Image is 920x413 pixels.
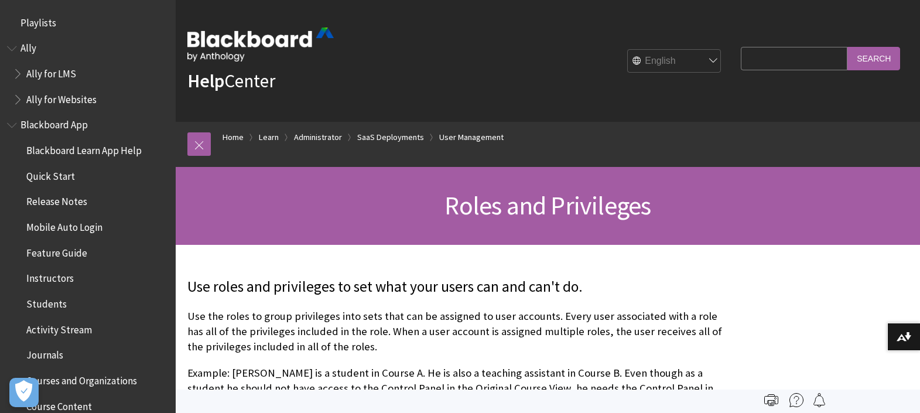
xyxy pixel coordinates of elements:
span: Playlists [20,13,56,29]
nav: Book outline for Playlists [7,13,169,33]
span: Ally [20,39,36,54]
a: HelpCenter [187,69,275,93]
span: Release Notes [26,192,87,208]
span: Instructors [26,269,74,285]
img: Blackboard by Anthology [187,28,334,62]
a: User Management [439,130,504,145]
span: Feature Guide [26,243,87,259]
p: Use roles and privileges to set what your users can and can't do. [187,277,735,298]
p: Use the roles to group privileges into sets that can be assigned to user accounts. Every user ass... [187,309,735,355]
img: More help [789,393,803,407]
a: Home [223,130,244,145]
span: Courses and Organizations [26,371,137,387]
span: Journals [26,346,63,361]
span: Course Content [26,397,92,412]
span: Activity Stream [26,320,92,336]
span: Students [26,294,67,310]
strong: Help [187,69,224,93]
span: Roles and Privileges [444,189,651,221]
nav: Book outline for Anthology Ally Help [7,39,169,110]
span: Ally for LMS [26,64,76,80]
p: Example: [PERSON_NAME] is a student in Course A. He is also a teaching assistant in Course B. Eve... [187,366,735,412]
span: Mobile Auto Login [26,217,102,233]
a: SaaS Deployments [357,130,424,145]
select: Site Language Selector [628,50,721,73]
input: Search [847,47,900,70]
span: Blackboard Learn App Help [26,141,142,156]
a: Administrator [294,130,342,145]
button: Open Preferences [9,378,39,407]
span: Ally for Websites [26,90,97,105]
a: Learn [259,130,279,145]
img: Print [764,393,778,407]
span: Quick Start [26,166,75,182]
span: Blackboard App [20,115,88,131]
img: Follow this page [812,393,826,407]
